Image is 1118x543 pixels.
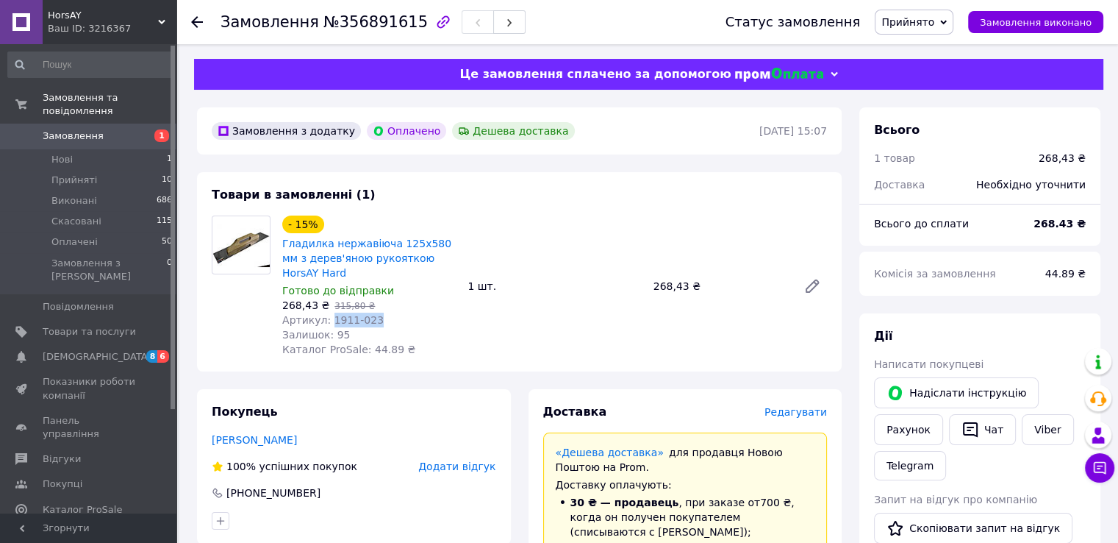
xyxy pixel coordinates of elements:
span: Показники роботи компанії [43,375,136,402]
div: 268,43 ₴ [1039,151,1086,166]
a: Гладилка нержавіюча 125x580 мм з дерев'яною рукояткою HorsAY Hard [282,238,451,279]
span: Всього [874,123,920,137]
span: Замовлення [221,13,319,31]
span: 44.89 ₴ [1045,268,1086,280]
span: 10 [162,174,172,187]
div: для продавця Новою Поштою на Prom. [556,445,815,475]
img: evopay logo [735,68,823,82]
span: №356891615 [323,13,428,31]
a: «Дешева доставка» [556,447,664,458]
div: Замовлення з додатку [212,122,361,140]
span: HorsAY [48,9,158,22]
span: Товари в замовленні (1) [212,188,376,202]
span: 268,43 ₴ [282,299,329,311]
span: Прийнято [881,16,934,28]
span: Доставка [874,179,925,191]
span: Комісія за замовлення [874,268,996,280]
span: Редагувати [764,406,827,418]
span: 100% [226,461,256,472]
b: 268.43 ₴ [1033,218,1086,230]
span: 50 [162,235,172,249]
input: Пошук [7,52,173,78]
span: Панель управління [43,414,136,441]
span: Доставка [543,405,607,419]
img: Гладилка нержавіюча 125x580 мм з дерев'яною рукояткою HorsAY Hard [212,224,270,267]
div: [PHONE_NUMBER] [225,486,322,500]
span: Каталог ProSale: 44.89 ₴ [282,344,415,355]
span: 0 [167,257,172,283]
span: 8 [146,350,158,363]
span: Каталог ProSale [43,503,122,517]
span: Виконані [51,194,97,207]
div: Дешева доставка [452,122,574,140]
span: Відгуки [43,452,81,466]
button: Чат [949,414,1016,445]
div: 268,43 ₴ [648,276,792,297]
span: Замовлення з [PERSON_NAME] [51,257,167,283]
div: Оплачено [367,122,446,140]
div: успішних покупок [212,459,357,474]
span: Повідомлення [43,300,114,313]
a: Редагувати [798,271,827,301]
span: Товари та послуги [43,325,136,338]
button: Рахунок [874,414,943,445]
div: Ваш ID: 3216367 [48,22,176,35]
div: Статус замовлення [725,15,861,29]
span: Замовлення та повідомлення [43,91,176,118]
li: , при заказе от 700 ₴ , когда он получен покупателем (списываются с [PERSON_NAME]); [556,495,815,539]
span: 6 [157,350,169,363]
a: Viber [1022,414,1073,445]
span: 686 [157,194,172,207]
span: Запит на відгук про компанію [874,494,1037,505]
span: 1 [167,153,172,166]
a: Telegram [874,451,946,480]
span: Скасовані [51,215,101,228]
span: Написати покупцеві [874,358,983,370]
span: 1 товар [874,152,915,164]
span: Готово до відправки [282,285,394,297]
button: Чат з покупцем [1085,453,1114,483]
span: [DEMOGRAPHIC_DATA] [43,350,151,363]
span: Залишок: 95 [282,329,350,341]
button: Замовлення виконано [968,11,1103,33]
span: Нові [51,153,73,166]
span: Всього до сплати [874,218,969,230]
span: Замовлення виконано [980,17,1092,28]
div: Доставку оплачують: [556,478,815,492]
span: 1 [154,129,169,142]
a: [PERSON_NAME] [212,434,297,446]
div: Необхідно уточнити [967,168,1094,201]
div: - 15% [282,216,324,233]
span: Прийняті [51,174,97,187]
span: 115 [157,215,172,228]
time: [DATE] 15:07 [759,125,827,137]
span: 315,80 ₴ [334,301,375,311]
span: Додати відгук [418,461,495,472]
div: 1 шт. [462,276,647,297]
button: Надіслати інструкцію [874,377,1039,408]
span: Оплачені [51,235,98,249]
span: Артикул: 1911-023 [282,314,384,326]
span: Покупець [212,405,278,419]
div: Повернутися назад [191,15,203,29]
span: 30 ₴ — продавець [570,497,679,508]
span: Замовлення [43,129,104,143]
span: Це замовлення сплачено за допомогою [459,67,731,81]
span: Дії [874,329,892,343]
span: Покупці [43,478,82,491]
